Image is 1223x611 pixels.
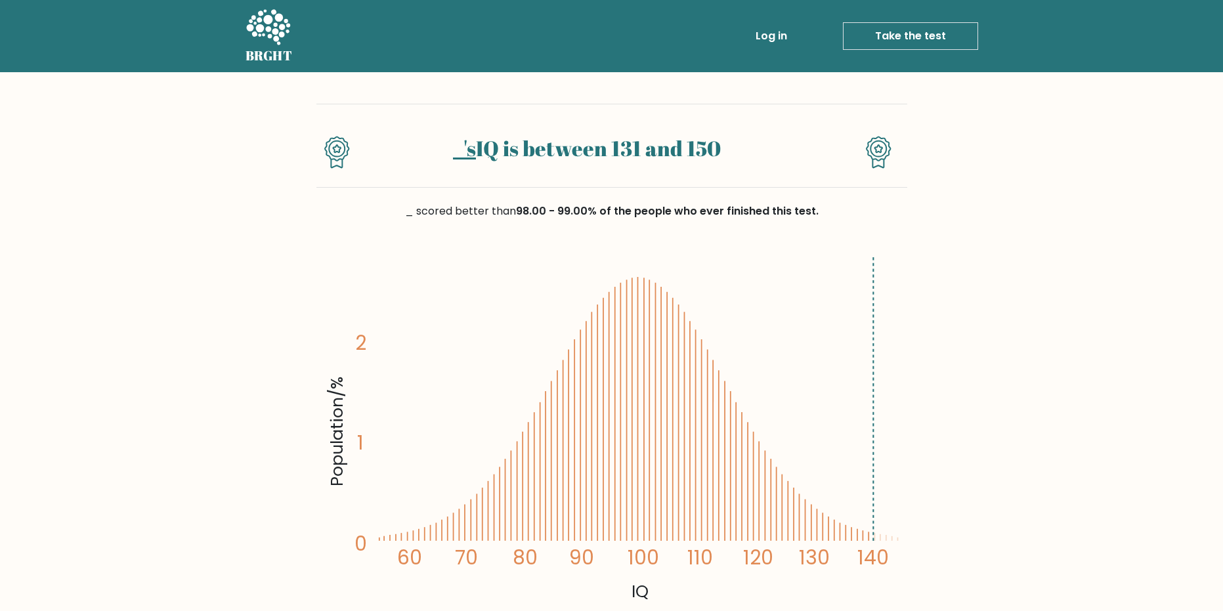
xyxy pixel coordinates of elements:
[373,136,800,161] h1: IQ is between 131 and 150
[357,429,364,456] tspan: 1
[799,544,830,571] tspan: 130
[687,544,712,571] tspan: 110
[632,579,649,603] tspan: IQ
[246,48,293,64] h5: BRGHT
[325,377,349,486] tspan: Population/%
[397,544,421,571] tspan: 60
[354,530,367,557] tspan: 0
[453,134,476,162] a: _'s
[455,544,478,571] tspan: 70
[569,544,594,571] tspan: 90
[316,203,907,219] div: _ scored better than
[742,544,773,571] tspan: 120
[750,23,792,49] a: Log in
[627,544,658,571] tspan: 100
[355,330,366,357] tspan: 2
[843,22,978,50] a: Take the test
[512,544,537,571] tspan: 80
[246,5,293,67] a: BRGHT
[857,544,889,571] tspan: 140
[516,203,819,219] span: 98.00 - 99.00% of the people who ever finished this test.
